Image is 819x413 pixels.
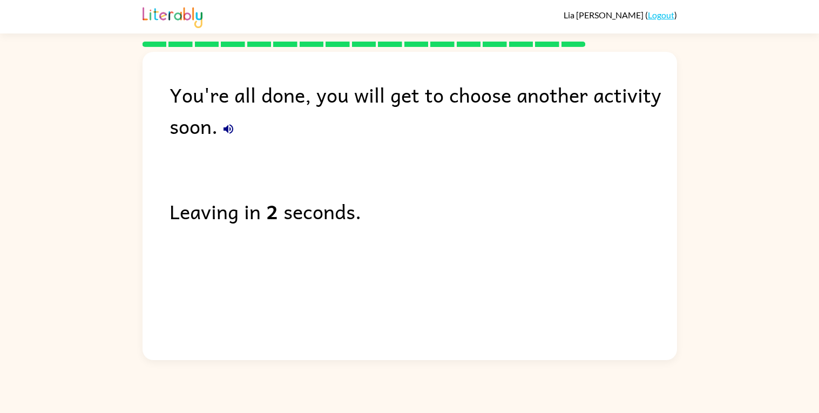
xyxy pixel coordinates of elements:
div: You're all done, you will get to choose another activity soon. [170,79,677,141]
div: Leaving in seconds. [170,195,677,227]
a: Logout [648,10,674,20]
div: ( ) [564,10,677,20]
b: 2 [266,195,278,227]
span: Lia [PERSON_NAME] [564,10,645,20]
img: Literably [143,4,202,28]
